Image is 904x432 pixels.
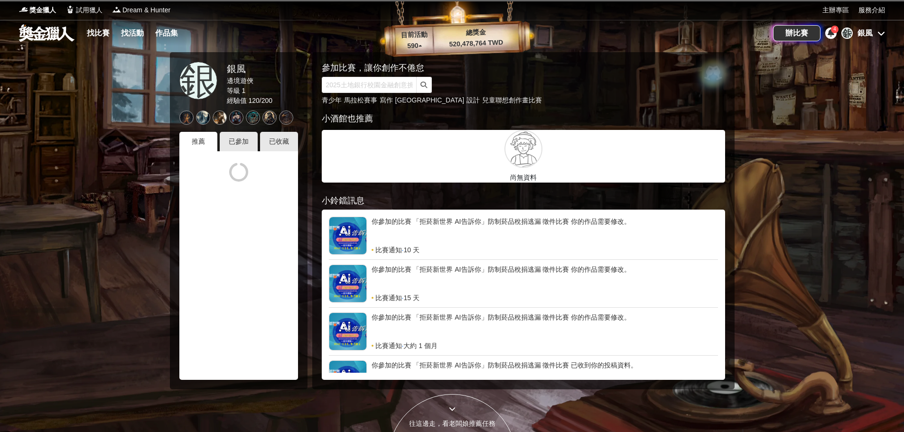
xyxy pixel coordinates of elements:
[822,5,849,15] a: 主辦專區
[260,132,298,151] div: 已收藏
[403,341,438,350] span: 大約 1 個月
[329,217,718,255] a: 你參加的比賽 「拒菸新世界 AI告訴你」防制菸品稅捐逃漏 徵件比賽 你的作品需要修改。比賽通知·10 天
[322,194,725,207] div: 小鈴鐺訊息
[179,62,217,100] a: 銀
[65,5,75,14] img: Logo
[389,419,516,429] div: 往這邊走，看老闆娘推薦任務
[83,27,113,40] a: 找比賽
[375,293,402,303] span: 比賽通知
[322,62,692,74] div: 參加比賽，讓你創作不倦怠
[329,313,718,350] a: 你參加的比賽 「拒菸新世界 AI告訴你」防制菸品稅捐逃漏 徵件比賽 你的作品需要修改。比賽通知·大約 1 個月
[372,313,718,341] div: 你參加的比賽 「拒菸新世界 AI告訴你」防制菸品稅捐逃漏 徵件比賽 你的作品需要修改。
[227,87,240,94] span: 等級
[329,265,718,303] a: 你參加的比賽 「拒菸新世界 AI告訴你」防制菸品稅捐逃漏 徵件比賽 你的作品需要修改。比賽通知·15 天
[433,26,519,39] p: 總獎金
[65,5,103,15] a: Logo試用獵人
[395,96,465,104] a: [GEOGRAPHIC_DATA]
[403,293,419,303] span: 15 天
[858,5,885,15] a: 服務介紹
[402,245,404,255] span: ·
[833,27,836,32] span: 4
[322,77,417,93] input: 2025土地銀行校園金融創意挑戰賽：從你出發 開啟智慧金融新頁
[151,27,182,40] a: 作品集
[248,97,272,104] span: 120 / 200
[375,341,402,350] span: 比賽通知
[344,96,377,104] a: 馬拉松賽事
[117,27,148,40] a: 找活動
[857,28,873,39] div: 銀風
[402,341,404,350] span: ·
[395,40,434,52] p: 590 ▴
[402,293,404,303] span: ·
[122,5,170,15] span: Dream & Hunter
[372,217,718,245] div: 你參加的比賽 「拒菸新世界 AI告訴你」防制菸品稅捐逃漏 徵件比賽 你的作品需要修改。
[19,5,28,14] img: Logo
[179,132,217,151] div: 推薦
[372,265,718,293] div: 你參加的比賽 「拒菸新世界 AI告訴你」防制菸品稅捐逃漏 徵件比賽 你的作品需要修改。
[322,96,342,104] a: 青少年
[375,245,402,255] span: 比賽通知
[466,96,480,104] a: 設計
[242,87,245,94] span: 1
[433,37,519,50] p: 520,478,764 TWD
[29,5,56,15] span: 獎金獵人
[220,132,258,151] div: 已參加
[380,96,393,104] a: 寫作
[19,5,56,15] a: Logo獎金獵人
[773,25,820,41] a: 辦比賽
[482,96,542,104] a: 兒童聯想創作畫比賽
[227,97,247,104] span: 經驗值
[329,360,718,398] a: 你參加的比賽 「拒菸新世界 AI告訴你」防制菸品稅捐逃漏 徵件比賽 已收到你的投稿資料。比賽通知·大約 1 個月
[395,29,433,41] p: 目前活動
[227,76,273,86] div: 邊境遊俠
[322,173,725,183] p: 尚無資料
[76,5,103,15] span: 試用獵人
[403,245,419,255] span: 10 天
[227,62,273,76] div: 銀風
[322,112,725,125] div: 小酒館也推薦
[112,5,170,15] a: LogoDream & Hunter
[112,5,121,14] img: Logo
[372,360,718,389] div: 你參加的比賽 「拒菸新世界 AI告訴你」防制菸品稅捐逃漏 徵件比賽 已收到你的投稿資料。
[841,28,853,39] div: 銀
